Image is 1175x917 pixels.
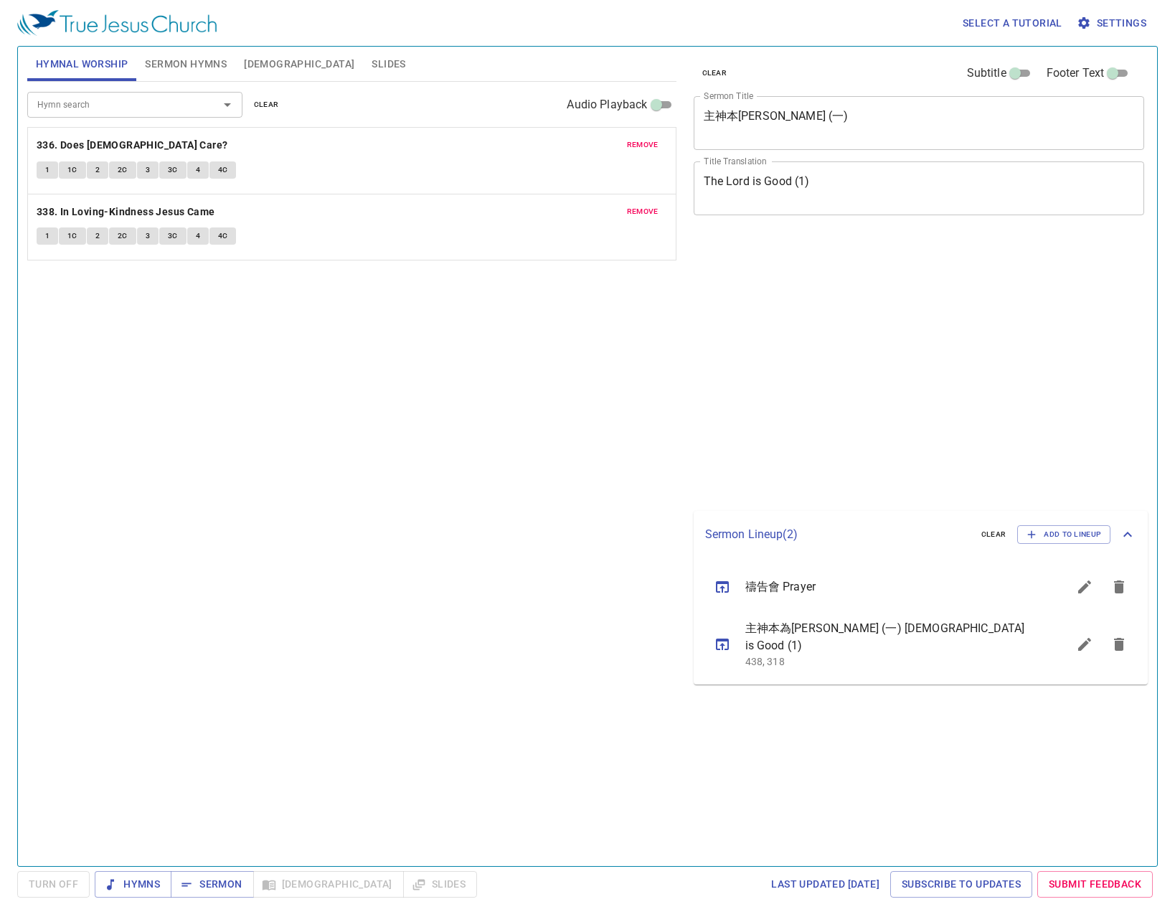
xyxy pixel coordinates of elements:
[146,230,150,243] span: 3
[981,528,1006,541] span: clear
[37,203,215,221] b: 338. In Loving-Kindness Jesus Came
[182,875,242,893] span: Sermon
[694,511,1148,558] div: Sermon Lineup(2)clearAdd to Lineup
[109,227,136,245] button: 2C
[37,136,228,154] b: 336. Does [DEMOGRAPHIC_DATA] Care?
[17,10,217,36] img: True Jesus Church
[973,526,1015,543] button: clear
[45,230,49,243] span: 1
[168,230,178,243] span: 3C
[196,164,200,177] span: 4
[618,136,667,154] button: remove
[218,164,228,177] span: 4C
[67,164,77,177] span: 1C
[37,227,58,245] button: 1
[244,55,354,73] span: [DEMOGRAPHIC_DATA]
[902,875,1021,893] span: Subscribe to Updates
[618,203,667,220] button: remove
[765,871,885,898] a: Last updated [DATE]
[957,10,1068,37] button: Select a tutorial
[196,230,200,243] span: 4
[704,174,1135,202] textarea: The Lord is Good (1)
[218,230,228,243] span: 4C
[688,230,1056,505] iframe: from-child
[137,161,159,179] button: 3
[1037,871,1153,898] a: Submit Feedback
[187,227,209,245] button: 4
[209,227,237,245] button: 4C
[372,55,405,73] span: Slides
[1049,875,1141,893] span: Submit Feedback
[217,95,237,115] button: Open
[95,230,100,243] span: 2
[1017,525,1110,544] button: Add to Lineup
[159,227,187,245] button: 3C
[745,620,1034,654] span: 主神本為[PERSON_NAME] (一) [DEMOGRAPHIC_DATA] is Good (1)
[745,578,1034,596] span: 禱告會 Prayer
[627,138,659,151] span: remove
[705,526,970,543] p: Sermon Lineup ( 2 )
[694,65,736,82] button: clear
[245,96,288,113] button: clear
[37,203,217,221] button: 338. In Loving-Kindness Jesus Came
[106,875,160,893] span: Hymns
[209,161,237,179] button: 4C
[963,14,1062,32] span: Select a tutorial
[37,136,230,154] button: 336. Does [DEMOGRAPHIC_DATA] Care?
[137,227,159,245] button: 3
[36,55,128,73] span: Hymnal Worship
[59,227,86,245] button: 1C
[1074,10,1152,37] button: Settings
[168,164,178,177] span: 3C
[118,164,128,177] span: 2C
[694,558,1148,685] ul: sermon lineup list
[627,205,659,218] span: remove
[890,871,1032,898] a: Subscribe to Updates
[87,161,108,179] button: 2
[745,654,1034,669] p: 438, 318
[771,875,879,893] span: Last updated [DATE]
[254,98,279,111] span: clear
[145,55,227,73] span: Sermon Hymns
[59,161,86,179] button: 1C
[95,164,100,177] span: 2
[567,96,647,113] span: Audio Playback
[37,161,58,179] button: 1
[159,161,187,179] button: 3C
[1027,528,1101,541] span: Add to Lineup
[118,230,128,243] span: 2C
[146,164,150,177] span: 3
[87,227,108,245] button: 2
[187,161,209,179] button: 4
[67,230,77,243] span: 1C
[45,164,49,177] span: 1
[967,65,1006,82] span: Subtitle
[702,67,727,80] span: clear
[109,161,136,179] button: 2C
[704,109,1135,136] textarea: 主神本[PERSON_NAME] (一)
[1080,14,1146,32] span: Settings
[171,871,253,898] button: Sermon
[95,871,171,898] button: Hymns
[1047,65,1105,82] span: Footer Text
